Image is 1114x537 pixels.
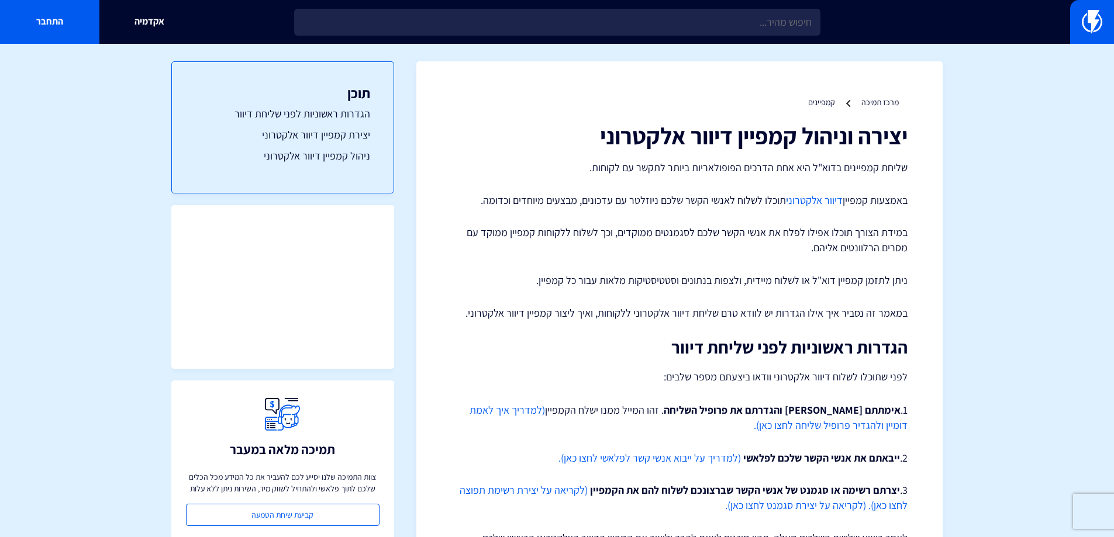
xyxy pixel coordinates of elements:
[743,451,900,465] strong: ייבאתם את אנשי הקשר שלכם לפלאשי
[451,273,908,288] p: ניתן לתזמן קמפיין דוא"ל או לשלוח מיידית, ולצפות בנתונים וסטטיסטיקות מלאות עבור כל קמפיין.
[195,148,370,164] a: ניהול קמפיין דיוור אלקטרוני
[451,193,908,208] p: באמצעות קמפיין תוכלו לשלוח לאנשי הקשר שלכם ניוזלטר עם עדכונים, מבצעים מיוחדים וכדומה.
[451,451,908,466] p: 2.
[451,403,908,432] p: 1. . זהו המייל ממנו ישלח הקמפיין
[664,403,901,417] strong: אימתתם [PERSON_NAME] והגדרתם את פרופיל השליחה
[558,451,741,465] a: (למדריך על ייבוא אנשי קשר לפלאשי לחצו כאן).
[195,127,370,143] a: יצירת קמפיין דיוור אלקטרוני
[590,483,900,497] strong: יצרתם רשימה או סגמנט של אנשי הקשר שברצונכם לשלוח להם את הקמפיין
[195,85,370,101] h3: תוכן
[451,123,908,148] h1: יצירה וניהול קמפיין דיוור אלקטרוני
[786,193,843,207] a: דיוור אלקטרוני
[470,403,908,432] a: (למדריך איך לאמת דומיין ולהגדיר פרופיל שליחה לחצו כאן).
[725,498,866,512] a: (לקריאה על יצירת סגמנט לחצו כאן).
[861,97,899,108] a: מרכז תמיכה
[451,369,908,385] p: לפני שתוכלו לשלוח דיוור אלקטרוני וודאו ביצעתם מספר שלבים:
[451,483,908,512] p: 3.
[230,442,335,456] h3: תמיכה מלאה במעבר
[808,97,835,108] a: קמפיינים
[186,471,380,494] p: צוות התמיכה שלנו יסייע לכם להעביר את כל המידע מכל הכלים שלכם לתוך פלאשי ולהתחיל לשווק מיד, השירות...
[451,160,908,175] p: שליחת קמפיינים בדוא"ל היא אחת הדרכים הפופולאריות ביותר לתקשר עם לקוחות.
[451,306,908,321] p: במאמר זה נסביר איך אילו הגדרות יש לוודא טרם שליחת דיוור אלקטרוני ללקוחות, ואיך ליצור קמפיין דיוור...
[460,483,908,512] a: (לקריאה על יצירת רשימת תפוצה לחצו כאן).
[195,106,370,122] a: הגדרות ראשוניות לפני שליחת דיוור
[451,225,908,255] p: במידת הצורך תוכלו אפילו לפלח את אנשי הקשר שלכם לסגמנטים ממוקדים, וכך לשלוח ללקוחות קמפיין ממוקד ע...
[451,338,908,357] h2: הגדרות ראשוניות לפני שליחת דיוור
[186,504,380,526] a: קביעת שיחת הטמעה
[294,9,820,36] input: חיפוש מהיר...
